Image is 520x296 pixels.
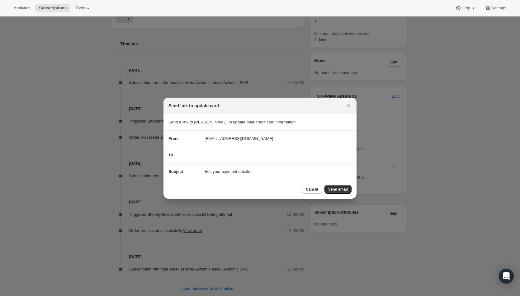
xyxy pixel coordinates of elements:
[302,185,322,194] button: Cancel
[75,6,85,11] span: Tools
[451,4,480,12] button: Help
[491,6,506,11] span: Settings
[205,136,273,142] span: [EMAIL_ADDRESS][DOMAIN_NAME]
[72,4,95,12] button: Tools
[481,4,510,12] button: Settings
[168,119,352,125] p: Send a link to [PERSON_NAME] to update their credit card information.
[168,103,219,109] h2: Send link to update card
[10,4,34,12] button: Analytics
[14,6,30,11] span: Analytics
[168,169,183,174] span: Subject
[205,169,250,175] span: Edit your payment details
[168,153,173,157] span: To
[328,187,348,192] span: Send email
[168,136,179,141] span: From
[499,269,514,284] div: Open Intercom Messenger
[35,4,70,12] button: Subscriptions
[39,6,67,11] span: Subscriptions
[461,6,470,11] span: Help
[344,101,353,110] button: Close
[306,187,318,192] span: Cancel
[324,185,352,194] button: Send email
